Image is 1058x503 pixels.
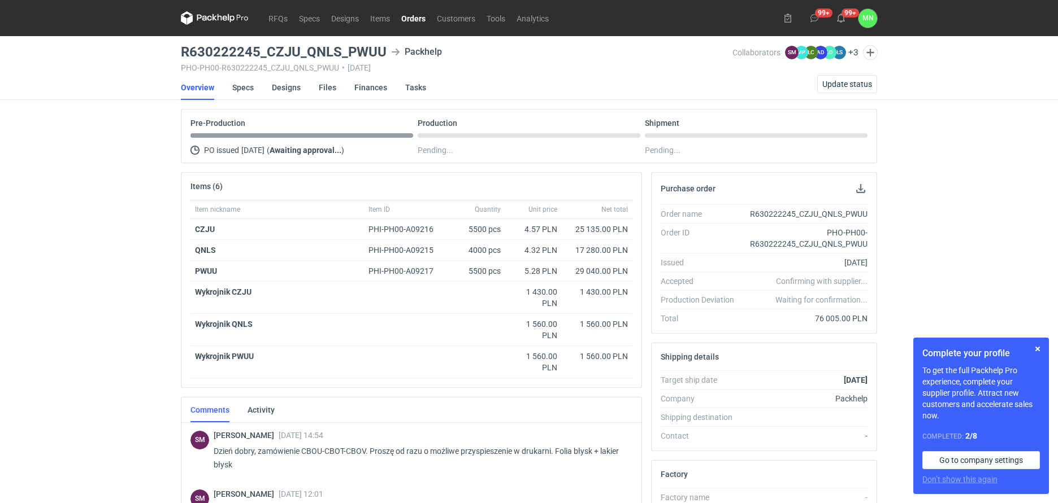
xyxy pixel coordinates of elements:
strong: Awaiting approval... [270,146,341,155]
div: 17 280.00 PLN [566,244,628,256]
a: RFQs [263,11,293,25]
div: Packhelp [391,45,442,59]
span: [DATE] 14:54 [279,431,323,440]
p: Dzień dobry, zamówienie CBOU-CBOT-CBOV. Proszę od razu o możliwe przyspieszenie w drukarni. Folia... [214,444,623,471]
span: [DATE] [241,143,264,157]
div: Order ID [661,227,743,250]
p: Shipment [645,119,679,128]
em: Waiting for confirmation... [775,294,868,305]
div: 4.32 PLN [510,244,557,256]
div: 5500 pcs [449,261,505,282]
a: Orders [396,11,431,25]
h2: Shipping details [661,352,719,361]
div: 76 005.00 PLN [743,313,868,324]
div: Issued [661,257,743,268]
div: Completed: [922,430,1040,442]
div: PHI-PH00-A09216 [368,224,444,235]
figcaption: MP [795,46,808,59]
figcaption: ŁC [804,46,818,59]
a: Designs [272,75,301,100]
div: 1 560.00 PLN [510,318,557,341]
h2: Items (6) [190,182,223,191]
button: Update status [817,75,877,93]
div: 29 040.00 PLN [566,265,628,277]
span: [PERSON_NAME] [214,489,279,498]
div: PHO-PH00-R630222245_CZJU_QNLS_PWUU [DATE] [181,63,732,72]
div: [DATE] [743,257,868,268]
span: • [342,63,345,72]
strong: PWUU [195,266,217,275]
h2: Factory [661,470,688,479]
a: Tools [481,11,511,25]
button: Don’t show this again [922,474,998,485]
div: 4000 pcs [449,240,505,261]
button: Download PO [854,182,868,195]
div: PHO-PH00-R630222245_CZJU_QNLS_PWUU [743,227,868,250]
div: Małgorzata Nowotna [858,9,877,28]
span: Item ID [368,205,390,214]
span: Item nickname [195,205,240,214]
h2: Purchase order [661,184,716,193]
figcaption: SM [785,46,799,59]
div: 25 135.00 PLN [566,224,628,235]
span: [DATE] 12:01 [279,489,323,498]
div: Total [661,313,743,324]
svg: Packhelp Pro [181,11,249,25]
strong: CZJU [195,225,215,234]
span: Net total [601,205,628,214]
button: 99+ [805,9,823,27]
strong: Wykrojnik PWUU [195,352,254,361]
div: Target ship date [661,374,743,386]
div: Production Deviation [661,294,743,305]
h1: Complete your profile [922,347,1040,360]
div: Accepted [661,275,743,287]
div: 1 560.00 PLN [566,351,628,362]
a: Finances [354,75,387,100]
div: R630222245_CZJU_QNLS_PWUU [743,208,868,220]
strong: 2 / 8 [965,431,977,440]
figcaption: AD [814,46,827,59]
div: PHI-PH00-A09215 [368,244,444,256]
span: [PERSON_NAME] [214,431,279,440]
span: Collaborators [732,48,781,57]
p: Pre-Production [190,119,245,128]
h3: R630222245_CZJU_QNLS_PWUU [181,45,387,59]
div: Factory name [661,492,743,503]
div: Shipping destination [661,412,743,423]
a: Overview [181,75,214,100]
strong: [DATE] [844,375,868,384]
figcaption: SM [190,431,209,449]
p: Production [418,119,457,128]
strong: QNLS [195,246,216,255]
button: Skip for now [1031,342,1044,356]
div: 5.28 PLN [510,265,557,277]
span: Unit price [528,205,557,214]
span: Update status [822,80,872,88]
a: Files [319,75,336,100]
span: Pending... [418,143,453,157]
div: - [743,430,868,441]
div: Packhelp [743,393,868,404]
div: Sebastian Markut [190,431,209,449]
figcaption: ŁS [832,46,846,59]
a: Specs [232,75,254,100]
em: Confirming with supplier... [776,277,868,286]
button: Edit collaborators [863,45,878,60]
button: +3 [848,47,858,58]
div: PHI-PH00-A09217 [368,265,444,277]
span: ) [341,146,344,155]
strong: Wykrojnik QNLS [195,320,253,329]
div: 1 430.00 PLN [510,286,557,309]
p: To get the full Packhelp Pro experience, complete your supplier profile. Attract new customers an... [922,365,1040,421]
a: Items [365,11,396,25]
div: 1 560.00 PLN [566,318,628,330]
div: 1 430.00 PLN [566,286,628,298]
div: Contact [661,430,743,441]
button: 99+ [832,9,850,27]
div: PO issued [190,143,413,157]
div: 1 560.00 PLN [510,351,557,373]
div: Pending... [645,143,868,157]
a: Designs [326,11,365,25]
span: ( [267,146,270,155]
a: Analytics [511,11,554,25]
